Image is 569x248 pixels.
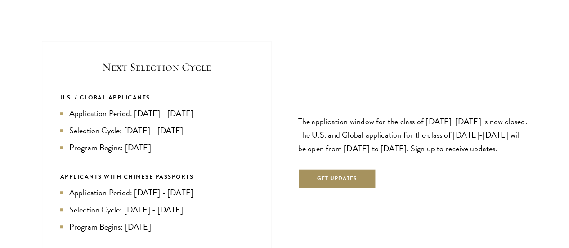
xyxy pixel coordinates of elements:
[298,169,376,189] button: Get Updates
[60,203,253,216] li: Selection Cycle: [DATE] - [DATE]
[60,172,253,182] div: APPLICANTS WITH CHINESE PASSPORTS
[60,93,253,103] div: U.S. / GLOBAL APPLICANTS
[60,59,253,75] h5: Next Selection Cycle
[298,115,528,155] p: The application window for the class of [DATE]-[DATE] is now closed. The U.S. and Global applicat...
[60,186,253,199] li: Application Period: [DATE] - [DATE]
[60,107,253,120] li: Application Period: [DATE] - [DATE]
[60,141,253,154] li: Program Begins: [DATE]
[60,124,253,137] li: Selection Cycle: [DATE] - [DATE]
[60,221,253,233] li: Program Begins: [DATE]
